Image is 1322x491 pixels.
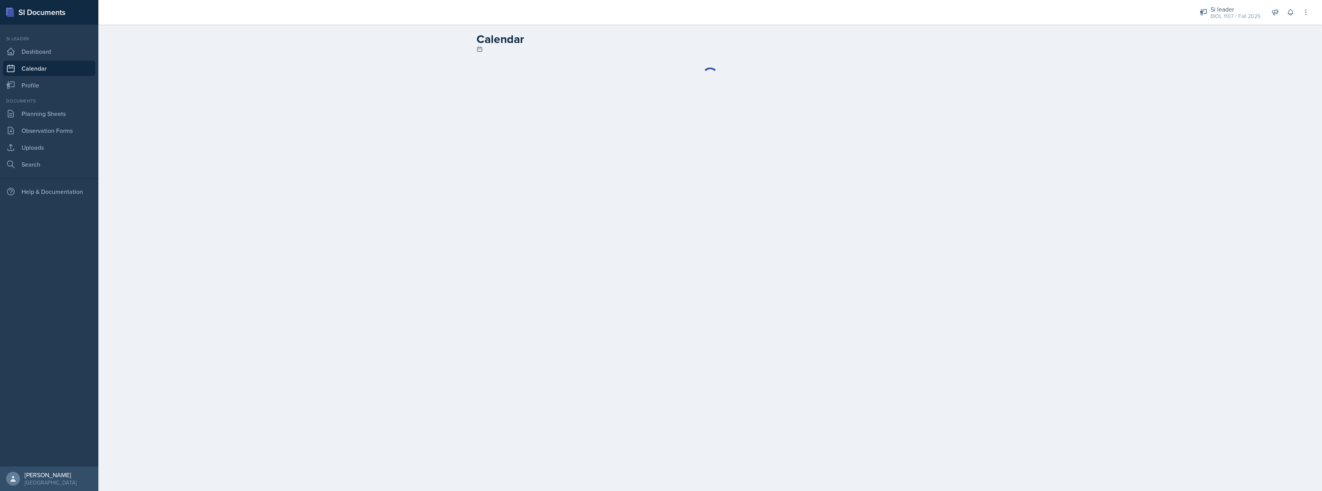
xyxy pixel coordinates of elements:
[3,123,95,138] a: Observation Forms
[1211,5,1261,14] div: Si leader
[3,157,95,172] a: Search
[25,479,76,486] div: [GEOGRAPHIC_DATA]
[3,78,95,93] a: Profile
[3,140,95,155] a: Uploads
[3,44,95,59] a: Dashboard
[477,32,944,46] h2: Calendar
[3,98,95,104] div: Documents
[3,35,95,42] div: Si leader
[3,106,95,121] a: Planning Sheets
[25,471,76,479] div: [PERSON_NAME]
[1211,12,1261,20] div: BIOL 1107 / Fall 2025
[3,184,95,199] div: Help & Documentation
[3,61,95,76] a: Calendar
